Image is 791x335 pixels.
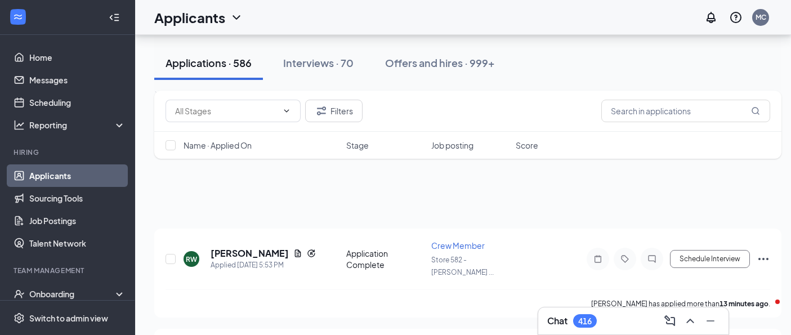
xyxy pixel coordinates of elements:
svg: Notifications [704,11,718,24]
div: RW [186,254,197,264]
svg: ChevronUp [683,314,697,328]
h1: Applicants [154,8,225,27]
svg: ChevronDown [230,11,243,24]
svg: Minimize [704,314,717,328]
div: MC [756,12,766,22]
button: Schedule Interview [670,250,750,268]
input: Search in applications [601,100,770,122]
span: Store 582 - [PERSON_NAME] ... [431,256,494,276]
button: Minimize [701,312,720,330]
svg: Reapply [307,249,316,258]
div: Reporting [29,119,126,131]
div: Application Complete [346,248,424,270]
svg: ChatInactive [645,254,659,263]
h3: Chat [547,315,567,327]
h5: [PERSON_NAME] [211,247,289,260]
svg: MagnifyingGlass [751,106,760,115]
span: Stage [346,140,369,151]
svg: Filter [315,104,328,118]
div: Hiring [14,148,123,157]
div: Offers and hires · 999+ [385,56,495,70]
button: ComposeMessage [661,312,679,330]
a: Talent Network [29,232,126,254]
svg: Note [591,254,605,263]
svg: UserCheck [14,288,25,300]
a: Scheduling [29,91,126,114]
svg: QuestionInfo [729,11,743,24]
span: Score [516,140,538,151]
div: 416 [578,316,592,326]
div: Interviews · 70 [283,56,354,70]
a: Sourcing Tools [29,187,126,209]
svg: ChevronDown [282,106,291,115]
input: All Stages [175,105,278,117]
svg: Document [293,249,302,258]
div: Onboarding [29,288,116,300]
svg: WorkstreamLogo [12,11,24,23]
b: 13 minutes ago [720,300,768,308]
svg: Tag [618,254,632,263]
div: Applications · 586 [166,56,252,70]
a: Applicants [29,164,126,187]
svg: Ellipses [757,252,770,266]
svg: ComposeMessage [663,314,677,328]
span: Job posting [431,140,473,151]
a: Home [29,46,126,69]
span: Crew Member [431,240,485,251]
div: Switch to admin view [29,312,108,324]
svg: Settings [14,312,25,324]
a: Job Postings [29,209,126,232]
iframe: Intercom live chat [753,297,780,324]
button: ChevronUp [681,312,699,330]
span: Name · Applied On [184,140,252,151]
div: Team Management [14,266,123,275]
a: Messages [29,69,126,91]
button: Filter Filters [305,100,363,122]
svg: Analysis [14,119,25,131]
svg: Collapse [109,12,120,23]
p: [PERSON_NAME] has applied more than . [591,299,770,309]
div: Applied [DATE] 5:53 PM [211,260,316,271]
